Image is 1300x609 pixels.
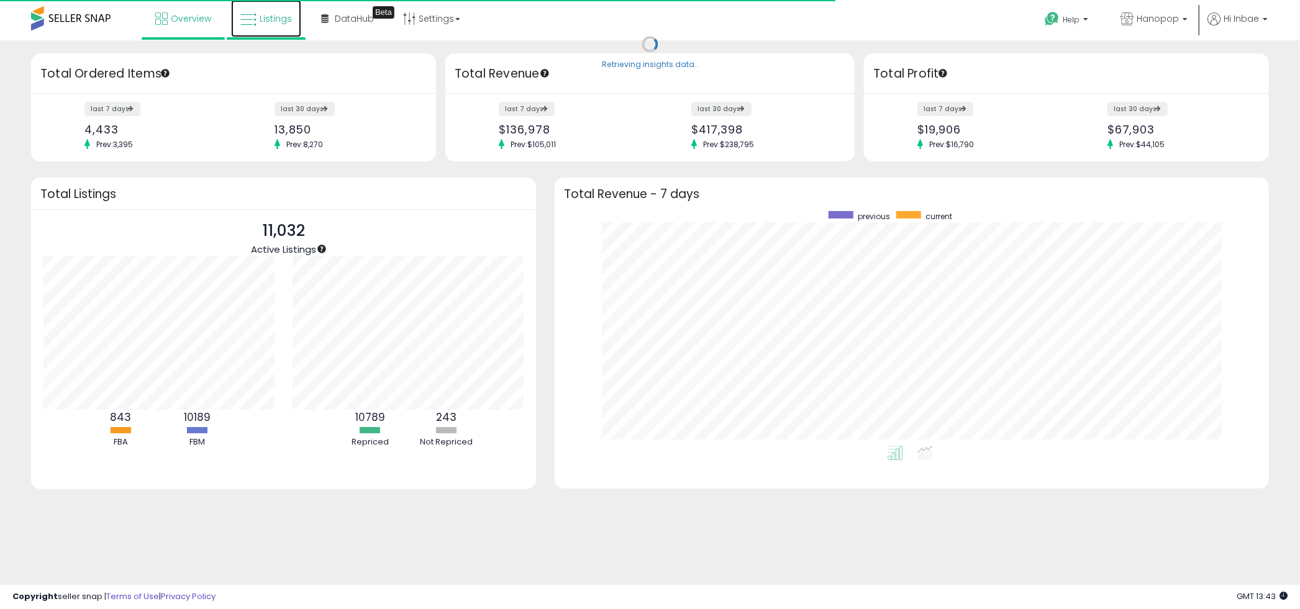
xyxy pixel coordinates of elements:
[184,410,211,425] b: 10189
[499,102,555,116] label: last 7 days
[455,65,845,83] h3: Total Revenue
[917,123,1057,136] div: $19,906
[925,211,952,222] span: current
[251,219,316,243] p: 11,032
[1035,2,1101,40] a: Help
[40,65,427,83] h3: Total Ordered Items
[858,211,890,222] span: previous
[40,189,527,199] h3: Total Listings
[602,60,698,71] div: Retrieving insights data..
[333,436,407,448] div: Repriced
[409,436,484,448] div: Not Repriced
[697,139,760,150] span: Prev: $238,795
[691,102,752,116] label: last 30 days
[280,139,329,150] span: Prev: 8,270
[84,123,224,136] div: 4,433
[90,139,139,150] span: Prev: 3,395
[1107,102,1168,116] label: last 30 days
[160,68,171,79] div: Tooltip anchor
[275,123,414,136] div: 13,850
[873,65,1260,83] h3: Total Profit
[335,12,374,25] span: DataHub
[1044,11,1060,27] i: Get Help
[84,102,140,116] label: last 7 days
[171,12,211,25] span: Overview
[316,243,327,255] div: Tooltip anchor
[1224,12,1259,25] span: Hi Inbae
[499,123,640,136] div: $136,978
[917,102,973,116] label: last 7 days
[564,189,1260,199] h3: Total Revenue - 7 days
[1107,123,1247,136] div: $67,903
[1207,12,1268,40] a: Hi Inbae
[83,436,158,448] div: FBA
[355,410,385,425] b: 10789
[275,102,335,116] label: last 30 days
[160,436,234,448] div: FBM
[373,6,394,19] div: Tooltip anchor
[251,243,316,256] span: Active Listings
[691,123,833,136] div: $417,398
[436,410,457,425] b: 243
[539,68,550,79] div: Tooltip anchor
[1063,14,1080,25] span: Help
[937,68,948,79] div: Tooltip anchor
[504,139,562,150] span: Prev: $105,011
[923,139,980,150] span: Prev: $16,790
[1137,12,1179,25] span: Hanopop
[1113,139,1171,150] span: Prev: $44,105
[110,410,131,425] b: 843
[260,12,292,25] span: Listings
